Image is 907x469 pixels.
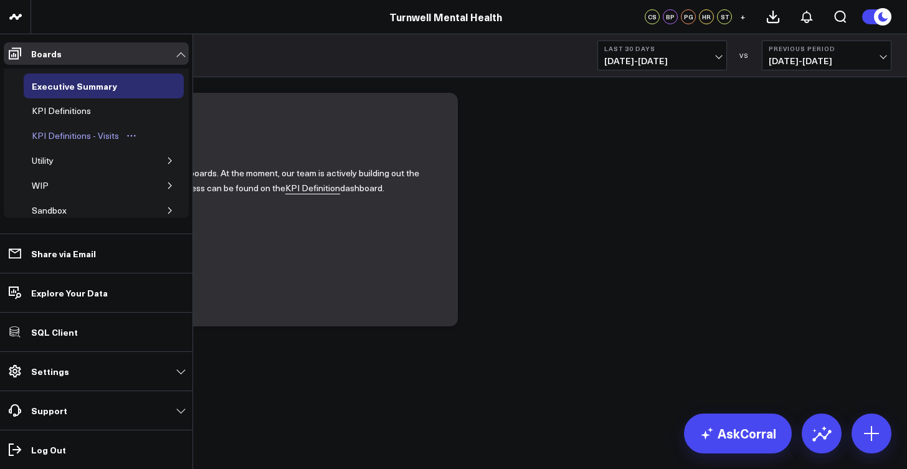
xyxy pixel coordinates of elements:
[56,120,439,150] p: Hi Turnwell team!
[604,45,720,52] b: Last 30 Days
[389,10,502,24] a: Turnwell Mental Health
[684,414,792,453] a: AskCorral
[24,198,93,223] a: SandboxOpen board menu
[762,40,891,70] button: Previous Period[DATE]-[DATE]
[31,49,62,59] p: Boards
[285,182,340,194] a: KPI Definition
[769,56,885,66] span: [DATE] - [DATE]
[31,445,66,455] p: Log Out
[24,148,80,173] a: UtilityOpen board menu
[24,123,146,148] a: KPI Definitions - VisitsOpen board menu
[645,9,660,24] div: CS
[699,9,714,24] div: HR
[31,327,78,337] p: SQL Client
[122,131,141,141] button: Open board menu
[740,12,746,21] span: +
[31,288,108,298] p: Explore Your Data
[24,173,75,198] a: WIPOpen board menu
[24,73,144,98] a: Executive SummaryOpen board menu
[733,52,756,59] div: VS
[29,128,122,143] div: KPI Definitions - Visits
[56,166,439,196] p: Welcome to your CorralData dashboards. At the moment, our team is actively building out the Turnw...
[29,153,57,168] div: Utility
[769,45,885,52] b: Previous Period
[31,249,96,258] p: Share via Email
[663,9,678,24] div: BP
[4,321,189,343] a: SQL Client
[29,203,70,218] div: Sandbox
[717,9,732,24] div: ST
[29,78,120,93] div: Executive Summary
[597,40,727,70] button: Last 30 Days[DATE]-[DATE]
[604,56,720,66] span: [DATE] - [DATE]
[4,438,189,461] a: Log Out
[31,366,69,376] p: Settings
[29,178,52,193] div: WIP
[24,98,118,123] a: KPI DefinitionsOpen board menu
[681,9,696,24] div: PG
[29,103,94,118] div: KPI Definitions
[31,405,67,415] p: Support
[735,9,750,24] button: +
